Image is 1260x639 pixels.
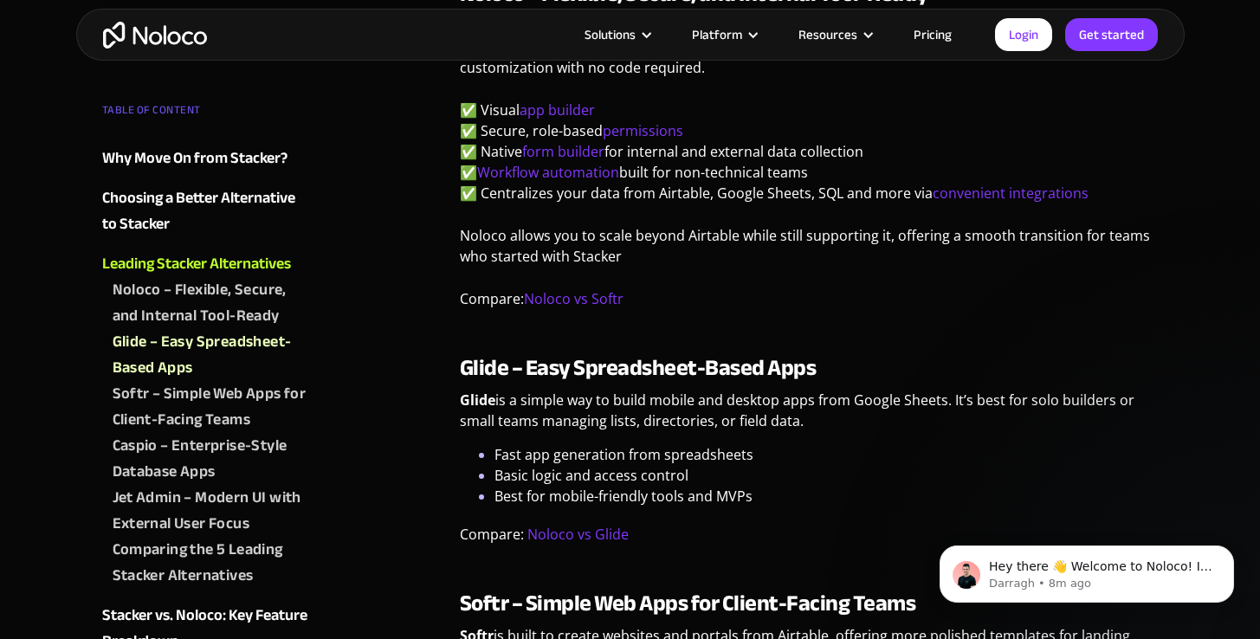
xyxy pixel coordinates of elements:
[527,525,629,544] a: Noloco vs Glide
[113,485,312,537] a: Jet Admin – Modern UI with External User Focus
[995,18,1052,51] a: Login
[1065,18,1158,51] a: Get started
[494,486,1159,507] li: Best for mobile-friendly tools and MVPs
[113,277,312,329] a: Noloco – Flexible, Secure, and Internal Tool-Ready
[477,163,619,182] a: Workflow automation
[914,509,1260,630] iframe: Intercom notifications message
[494,444,1159,465] li: Fast app generation from spreadsheets
[460,390,1159,444] p: is a simple way to build mobile and desktop apps from Google Sheets. It’s best for solo builders ...
[102,145,312,171] a: Why Move On from Stacker?
[585,23,636,46] div: Solutions
[563,23,670,46] div: Solutions
[522,142,604,161] a: form builder
[777,23,892,46] div: Resources
[892,23,973,46] a: Pricing
[102,251,312,277] a: Leading Stacker Alternatives
[460,582,916,624] strong: Softr – Simple Web Apps for Client-Facing Teams
[603,121,683,140] a: permissions
[113,537,312,589] a: Comparing the 5 Leading Stacker Alternatives
[670,23,777,46] div: Platform
[460,100,1159,216] p: ✅ Visual ✅ Secure, role-based ✅ Native for internal and external data collection ✅ built for non-...
[460,225,1159,280] p: Noloco allows you to scale beyond Airtable while still supporting it, offering a smooth transitio...
[113,329,312,381] a: Glide – Easy Spreadsheet-Based Apps
[798,23,857,46] div: Resources
[494,465,1159,486] li: Basic logic and access control
[102,185,312,237] a: Choosing a Better Alternative to Stacker
[933,184,1089,203] a: convenient integrations
[460,288,1159,322] p: Compare:
[102,251,291,277] div: Leading Stacker Alternatives
[460,346,817,389] strong: Glide – Easy Spreadsheet-Based Apps
[524,289,624,308] a: Noloco vs Softr
[460,390,495,410] strong: Glide
[460,524,1159,558] p: Compare:
[103,22,207,48] a: home
[102,97,312,132] div: TABLE OF CONTENT
[113,433,312,485] a: Caspio – Enterprise-Style Database Apps
[102,145,288,171] div: Why Move On from Stacker?
[520,100,595,119] a: app builder
[692,23,742,46] div: Platform
[113,381,312,433] a: Softr – Simple Web Apps for Client-Facing Teams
